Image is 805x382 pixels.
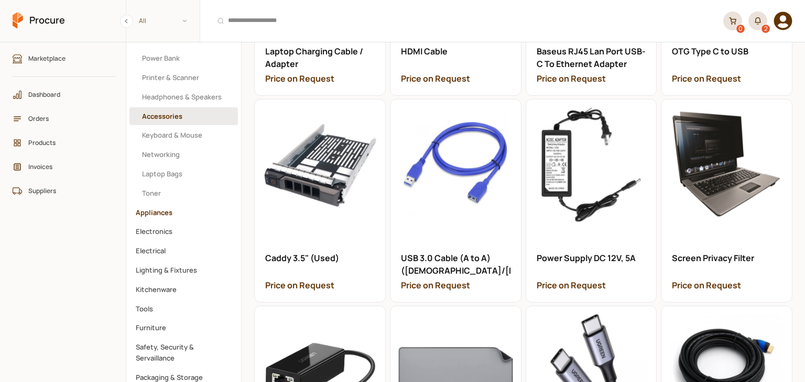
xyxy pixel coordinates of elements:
button: Lighting & Fixtures Category [129,261,238,279]
a: Invoices [7,157,121,177]
span: Orders [28,114,107,123]
button: Furniture Category [129,319,238,337]
button: Safety, Security & Servaillance Category [129,338,238,367]
div: 2 [762,25,770,33]
button: Electronics Category [129,222,238,241]
button: Kitchenware Category [129,280,238,299]
a: Suppliers [7,181,121,201]
button: Networking Category [129,145,238,164]
span: All [139,16,146,26]
span: All [126,12,200,29]
input: Products and Orders [206,8,717,34]
a: Screen Privacy Filter [661,99,792,302]
a: Orders [7,109,121,129]
button: 2 [748,12,767,30]
button: Appliances Category [129,204,238,222]
button: Laptop Bags Category [129,165,238,183]
button: Power Bank Category [129,49,238,68]
button: Keyboard & Mouse Category [129,126,238,144]
a: Power Supply DC 12V, 5A [526,99,657,302]
span: Suppliers [28,186,107,196]
button: Accessories Category [129,107,238,126]
a: Marketplace [7,49,121,69]
span: Marketplace [28,53,107,63]
button: Tools Category [129,300,238,318]
a: 0 [723,12,742,30]
a: USB 3.0 Cable (A to A) (male/female) [390,99,521,302]
span: Dashboard [28,89,107,99]
a: Caddy 3.5" (Used) [255,99,385,302]
a: Procure [13,12,65,30]
button: Printer & Scanner Category [129,69,238,87]
div: 0 [736,25,745,33]
a: Dashboard [7,85,121,105]
button: Toner Category [129,184,238,203]
span: Procure [29,14,65,27]
button: Electrical Category [129,242,238,260]
button: Headphones & Speakers Category [129,88,238,106]
a: Products [7,133,121,153]
span: Products [28,138,107,148]
span: Invoices [28,162,107,172]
